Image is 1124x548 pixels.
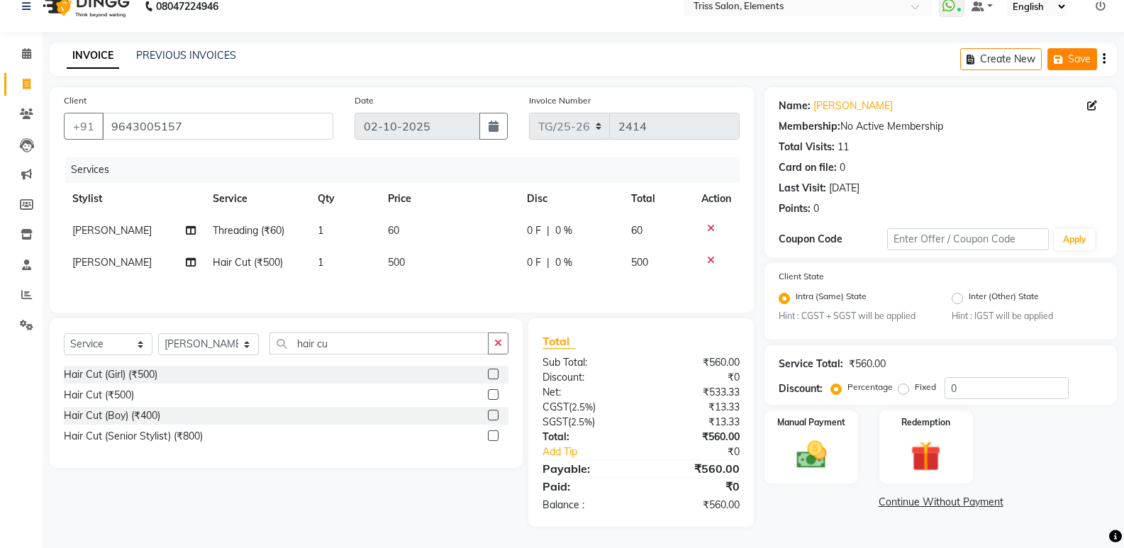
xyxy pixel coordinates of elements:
[829,181,859,196] div: [DATE]
[64,94,87,107] label: Client
[779,119,840,134] div: Membership:
[318,224,323,237] span: 1
[641,430,750,444] div: ₹560.00
[547,223,550,238] span: |
[631,256,648,269] span: 500
[641,460,750,477] div: ₹560.00
[779,119,1103,134] div: No Active Membership
[64,113,104,140] button: +91
[542,334,575,349] span: Total
[518,183,623,215] th: Disc
[571,416,592,427] span: 2.5%
[901,416,950,429] label: Redemption
[379,183,518,215] th: Price
[204,183,309,215] th: Service
[388,224,399,237] span: 60
[65,157,750,183] div: Services
[555,223,572,238] span: 0 %
[840,160,845,175] div: 0
[213,256,283,269] span: Hair Cut (₹500)
[779,232,886,247] div: Coupon Code
[532,400,641,415] div: ( )
[796,290,867,307] label: Intra (Same) State
[641,415,750,430] div: ₹13.33
[527,223,541,238] span: 0 F
[631,224,642,237] span: 60
[901,437,950,475] img: _gift.svg
[969,290,1039,307] label: Inter (Other) State
[660,444,750,459] div: ₹0
[532,498,641,513] div: Balance :
[67,43,119,69] a: INVOICE
[779,357,843,371] div: Service Total:
[532,385,641,400] div: Net:
[213,224,284,237] span: Threading (₹60)
[952,310,1103,323] small: Hint : IGST will be applied
[72,256,152,269] span: [PERSON_NAME]
[532,478,641,495] div: Paid:
[767,495,1114,510] a: Continue Without Payment
[641,400,750,415] div: ₹13.33
[779,381,823,396] div: Discount:
[641,370,750,385] div: ₹0
[542,415,568,428] span: SGST
[1055,229,1095,250] button: Apply
[849,357,886,371] div: ₹560.00
[777,416,845,429] label: Manual Payment
[1047,48,1097,70] button: Save
[532,430,641,444] div: Total:
[779,140,835,155] div: Total Visits:
[72,224,152,237] span: [PERSON_NAME]
[693,183,740,215] th: Action
[779,99,811,113] div: Name:
[887,228,1049,250] input: Enter Offer / Coupon Code
[838,140,849,155] div: 11
[269,332,489,354] input: Search or Scan
[813,99,893,113] a: [PERSON_NAME]
[572,401,593,413] span: 2.5%
[787,437,836,472] img: _cash.svg
[532,370,641,385] div: Discount:
[532,444,660,459] a: Add Tip
[64,429,203,444] div: Hair Cut (Senior Stylist) (₹800)
[542,401,569,413] span: CGST
[555,255,572,270] span: 0 %
[847,381,893,393] label: Percentage
[527,255,541,270] span: 0 F
[547,255,550,270] span: |
[915,381,936,393] label: Fixed
[355,94,374,107] label: Date
[779,270,824,283] label: Client State
[641,355,750,370] div: ₹560.00
[309,183,379,215] th: Qty
[64,388,134,403] div: Hair Cut (₹500)
[641,385,750,400] div: ₹533.33
[532,355,641,370] div: Sub Total:
[102,113,333,140] input: Search by Name/Mobile/Email/Code
[388,256,405,269] span: 500
[779,160,837,175] div: Card on file:
[641,498,750,513] div: ₹560.00
[532,415,641,430] div: ( )
[64,367,157,382] div: Hair Cut (Girl) (₹500)
[779,310,930,323] small: Hint : CGST + SGST will be applied
[64,183,204,215] th: Stylist
[960,48,1042,70] button: Create New
[532,460,641,477] div: Payable:
[813,201,819,216] div: 0
[136,49,236,62] a: PREVIOUS INVOICES
[64,408,160,423] div: Hair Cut (Boy) (₹400)
[529,94,591,107] label: Invoice Number
[641,478,750,495] div: ₹0
[779,181,826,196] div: Last Visit:
[318,256,323,269] span: 1
[779,201,811,216] div: Points:
[623,183,693,215] th: Total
